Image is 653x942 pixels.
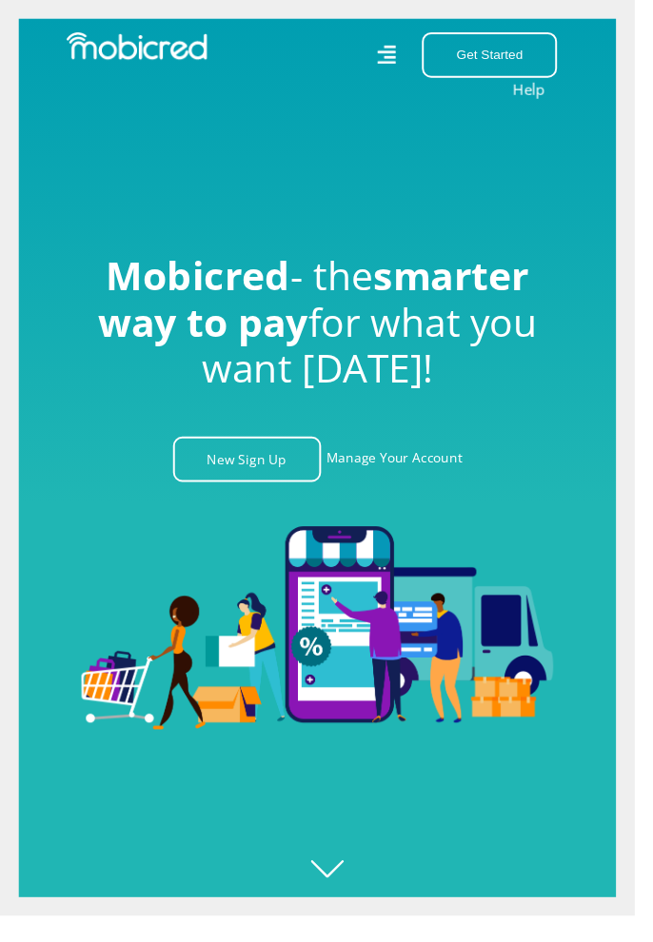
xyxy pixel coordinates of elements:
h1: - the for what you want [DATE]! [84,260,569,403]
a: Manage Your Account [336,449,476,496]
a: New Sign Up [178,449,330,496]
span: smarter way to pay [101,256,544,358]
button: Get Started [434,33,573,80]
img: Welcome to Mobicred [84,541,569,751]
span: Mobicred [109,256,299,310]
a: Help [526,80,562,105]
img: Mobicred [69,33,213,62]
